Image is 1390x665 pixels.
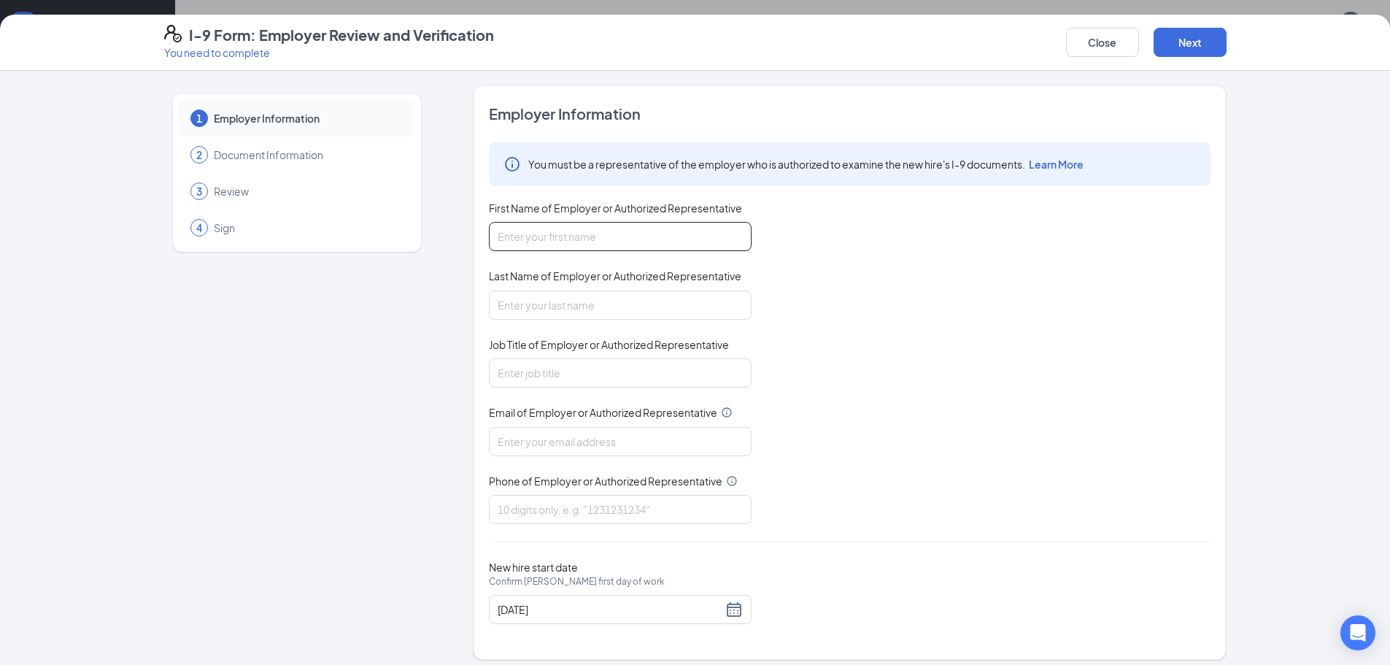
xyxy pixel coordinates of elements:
[489,269,741,283] span: Last Name of Employer or Authorized Representative
[1340,615,1375,650] div: Open Intercom Messenger
[726,475,738,487] svg: Info
[196,184,202,199] span: 3
[214,111,401,126] span: Employer Information
[1029,158,1084,171] span: Learn More
[489,405,717,420] span: Email of Employer or Authorized Representative
[196,147,202,162] span: 2
[489,560,665,604] span: New hire start date
[1154,28,1227,57] button: Next
[196,220,202,235] span: 4
[164,45,494,60] p: You need to complete
[189,25,494,45] h4: I-9 Form: Employer Review and Verification
[721,407,733,418] svg: Info
[214,184,401,199] span: Review
[489,495,752,524] input: 10 digits only, e.g. "1231231234"
[498,601,722,618] input: 01/21/2025
[214,147,401,162] span: Document Information
[489,222,752,251] input: Enter your first name
[196,111,202,126] span: 1
[489,474,722,488] span: Phone of Employer or Authorized Representative
[164,25,182,42] svg: FormI9EVerifyIcon
[489,104,1211,124] span: Employer Information
[489,427,752,456] input: Enter your email address
[1066,28,1139,57] button: Close
[528,157,1084,172] span: You must be a representative of the employer who is authorized to examine the new hire's I-9 docu...
[489,358,752,388] input: Enter job title
[1025,158,1084,171] a: Learn More
[214,220,401,235] span: Sign
[503,155,521,173] svg: Info
[489,337,729,352] span: Job Title of Employer or Authorized Representative
[489,574,665,589] span: Confirm [PERSON_NAME] first day of work
[489,201,742,215] span: First Name of Employer or Authorized Representative
[489,291,752,320] input: Enter your last name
